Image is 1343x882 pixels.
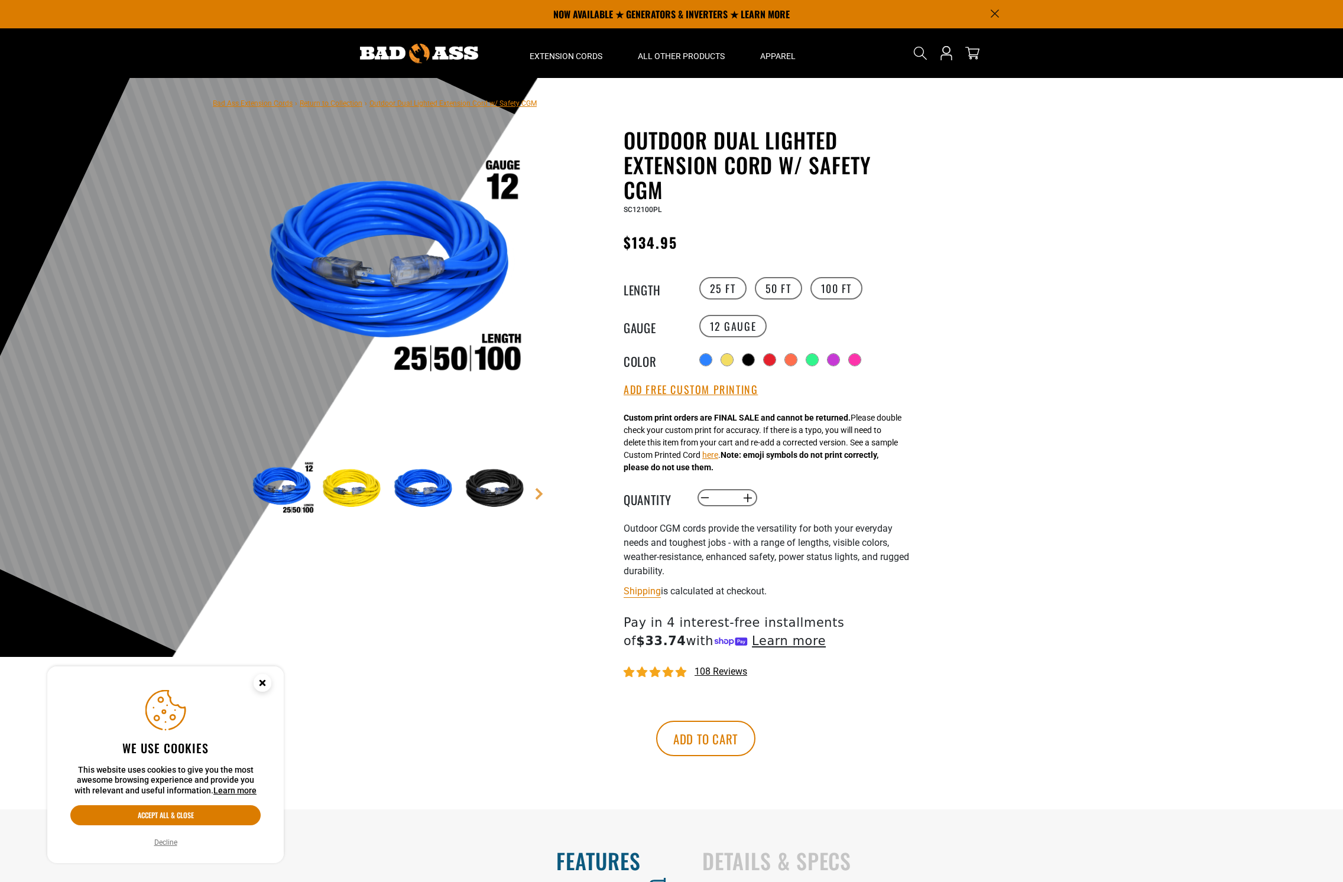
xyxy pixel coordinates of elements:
a: Bad Ass Extension Cords [213,99,293,108]
h2: Features [25,848,641,873]
summary: Search [911,44,930,63]
label: 12 Gauge [699,315,767,337]
a: Shipping [624,585,661,597]
img: Bad Ass Extension Cords [360,44,478,63]
aside: Cookie Consent [47,666,284,864]
span: Outdoor Dual Lighted Extension Cord w/ Safety CGM [369,99,537,108]
legend: Length [624,281,683,296]
a: Return to Collection [300,99,362,108]
summary: Extension Cords [512,28,620,78]
label: 100 FT [810,277,863,300]
span: 4.81 stars [624,667,689,678]
label: Quantity [624,490,683,506]
span: Apparel [760,51,796,61]
legend: Gauge [624,318,683,334]
button: here [702,449,718,461]
span: › [365,99,367,108]
img: Black [462,455,531,523]
div: is calculated at checkout. [624,583,913,599]
h2: Details & Specs [702,848,1318,873]
div: Please double check your custom print for accuracy. If there is a typo, you will need to delete t... [624,412,901,474]
button: Decline [151,837,181,848]
summary: All Other Products [620,28,742,78]
img: Blue [391,455,459,523]
button: Accept all & close [70,805,261,825]
span: Extension Cords [530,51,602,61]
span: All Other Products [638,51,725,61]
h1: Outdoor Dual Lighted Extension Cord w/ Safety CGM [624,128,913,202]
strong: Custom print orders are FINAL SALE and cannot be returned. [624,413,851,422]
h2: We use cookies [70,740,261,756]
a: Learn more [213,786,257,795]
label: 25 FT [699,277,747,300]
summary: Apparel [742,28,813,78]
span: $134.95 [624,232,678,253]
button: Add to cart [656,721,755,756]
nav: breadcrumbs [213,96,537,110]
label: 50 FT [755,277,802,300]
a: Next [533,488,545,500]
img: Yellow [319,455,388,523]
span: SC12100PL [624,206,661,214]
p: This website uses cookies to give you the most awesome browsing experience and provide you with r... [70,765,261,796]
strong: Note: emoji symbols do not print correctly, please do not use them. [624,450,878,472]
span: Outdoor CGM cords provide the versatility for both your everyday needs and toughest jobs - with a... [624,523,909,577]
span: › [295,99,297,108]
span: 108 reviews [695,666,747,677]
button: Add Free Custom Printing [624,383,758,396]
legend: Color [624,352,683,367]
